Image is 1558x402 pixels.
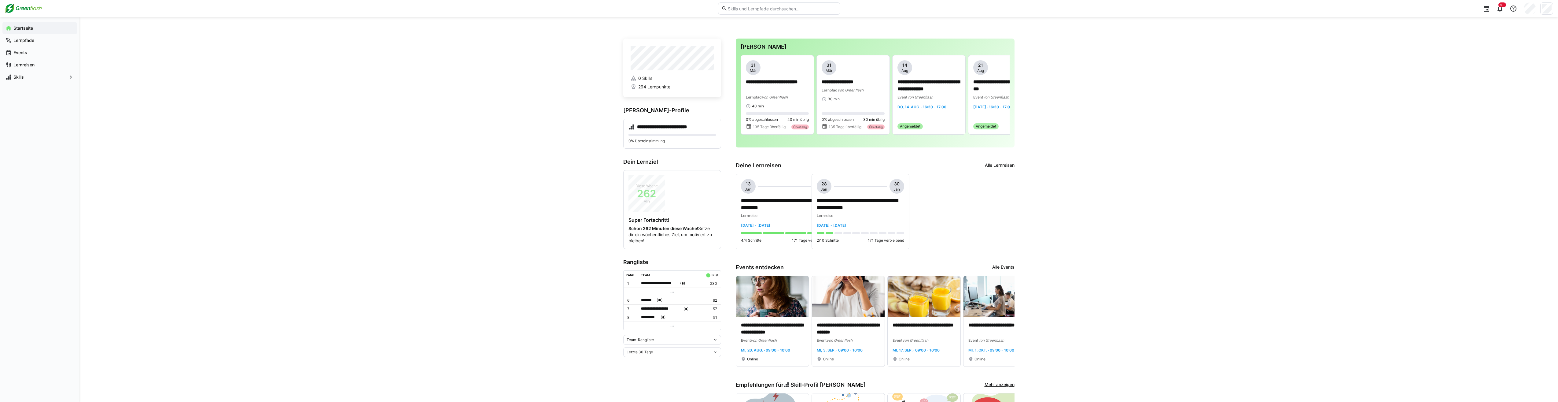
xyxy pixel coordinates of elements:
span: 0% abgeschlossen [822,117,854,122]
span: Letzte 30 Tage [627,350,653,355]
span: Mär [826,68,832,73]
span: 30 min übrig [863,117,885,122]
div: Team [641,273,650,277]
h3: Events entdecken [736,264,784,271]
span: Event [893,338,902,343]
span: von Greenflash [762,95,788,99]
h3: Rangliste [623,259,721,266]
p: 1 [627,281,636,286]
p: 4/4 Schritte [741,238,761,243]
span: 294 Lernpunkte [638,84,670,90]
a: Mehr anzeigen [985,382,1015,388]
img: image [963,276,1036,317]
span: Lernpfad [746,95,762,99]
span: Mi, 17. Sep. · 09:00 - 10:00 [893,348,940,352]
h3: Dein Lernziel [623,158,721,165]
div: Überfällig [867,125,885,129]
p: Setze dir ein wöchentliches Ziel, um motiviert zu bleiben! [628,225,716,244]
h3: [PERSON_NAME] [741,43,1010,50]
span: ( ) [680,280,685,287]
span: Skill-Profil [PERSON_NAME] [790,382,866,388]
span: Angemeldet [900,124,920,129]
span: von Greenflash [983,95,1009,99]
a: 0 Skills [631,75,714,81]
span: Jan [893,187,900,192]
span: 30 min [828,97,840,102]
p: 7 [627,307,636,311]
p: 6 [627,298,636,303]
h3: Empfehlungen für [736,382,866,388]
span: 14 [902,62,907,68]
p: 51 [705,315,717,320]
span: ( ) [683,306,689,312]
span: 9+ [1500,3,1504,7]
span: Online [899,357,910,362]
span: Mi, 1. Okt. · 09:00 - 10:00 [968,348,1014,352]
span: von Greenflash [751,338,777,343]
span: Event [897,95,907,99]
img: image [888,276,960,317]
span: 0 Skills [638,75,652,81]
span: Online [823,357,834,362]
span: Lernreise [741,213,757,218]
span: 31 [827,62,831,68]
p: 230 [705,281,717,286]
span: von Greenflash [838,88,864,92]
span: Event [968,338,978,343]
span: Lernpfad [822,88,838,92]
h3: [PERSON_NAME]-Profile [623,107,721,114]
a: Alle Events [992,264,1015,271]
span: von Greenflash [827,338,853,343]
strong: Schon 262 Minuten diese Woche! [628,226,698,231]
p: 57 [705,307,717,311]
a: ø [716,272,718,277]
span: [DATE] - [DATE] [817,223,846,228]
span: Mi, 3. Sep. · 09:00 - 10:00 [817,348,863,352]
span: 0% abgeschlossen [746,117,778,122]
span: Lernreise [817,213,833,218]
span: Event [973,95,983,99]
span: Jan [821,187,827,192]
span: Event [741,338,751,343]
span: [DATE] - [DATE] [741,223,770,228]
span: von Greenflash [978,338,1004,343]
span: [DATE] · 16:30 - 17:00 [973,105,1012,109]
span: Jan [745,187,751,192]
span: Angemeldet [976,124,996,129]
p: 171 Tage verbleibend [792,238,828,243]
p: 171 Tage verbleibend [868,238,904,243]
span: Aug [977,68,984,73]
img: image [736,276,809,317]
span: Team-Rangliste [627,337,654,342]
input: Skills und Lernpfade durchsuchen… [727,6,837,11]
span: ( ) [661,314,666,321]
span: 31 [751,62,756,68]
p: 0% Übereinstimmung [628,139,716,143]
span: 30 [894,181,900,187]
span: 13 [746,181,751,187]
span: von Greenflash [902,338,928,343]
span: Mi, 20. Aug. · 09:00 - 10:00 [741,348,790,352]
h3: Deine Lernreisen [736,162,781,169]
span: 21 [978,62,983,68]
p: 8 [627,315,636,320]
p: 2/10 Schritte [817,238,839,243]
div: Rang [626,273,635,277]
span: 40 min übrig [787,117,809,122]
span: Online [747,357,758,362]
span: ( ) [657,297,663,303]
a: Alle Lernreisen [985,162,1015,169]
span: 28 [821,181,827,187]
span: 135 Tage überfällig [753,125,786,129]
span: Do, 14. Aug. · 16:30 - 17:00 [897,105,946,109]
span: Event [817,338,827,343]
div: Überfällig [791,125,809,129]
span: 40 min [752,104,764,109]
span: von Greenflash [907,95,933,99]
span: 135 Tage überfällig [829,125,861,129]
p: 62 [705,298,717,303]
span: Online [974,357,985,362]
span: Mär [750,68,757,73]
h4: Super Fortschritt! [628,217,716,223]
span: Aug [901,68,908,73]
